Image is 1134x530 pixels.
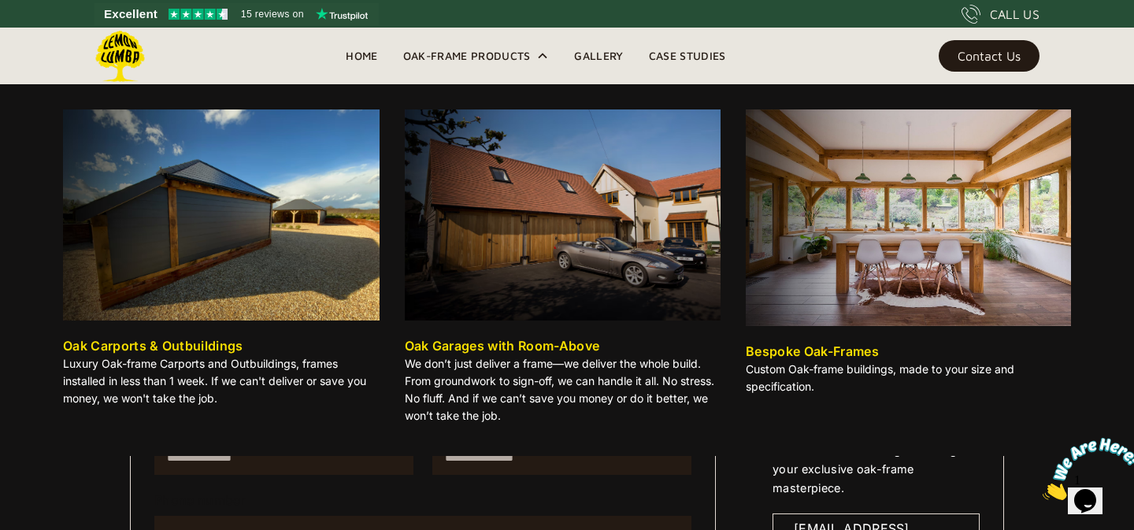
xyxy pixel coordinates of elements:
iframe: chat widget [1036,432,1134,506]
div: CALL US [990,5,1039,24]
a: Case Studies [636,44,739,68]
label: Phone number [154,494,691,506]
div: Email us [DATE] to begin crafting your exclusive oak-frame masterpiece. [773,441,980,498]
img: Trustpilot logo [316,8,368,20]
a: Gallery [561,44,636,68]
a: See Lemon Lumba reviews on Trustpilot [94,3,379,25]
img: Trustpilot 4.5 stars [169,9,228,20]
div: Oak Carports & Outbuildings [63,336,243,355]
p: Custom Oak-frame buildings, made to your size and specification. [746,361,1071,395]
img: Chat attention grabber [6,6,104,69]
div: Bespoke Oak-Frames [746,342,879,361]
div: Oak Garages with Room-Above [405,336,600,355]
div: Contact Us [958,50,1021,61]
span: 1 [6,6,13,20]
p: We don’t just deliver a frame—we deliver the whole build. From groundwork to sign-off, we can han... [405,355,721,424]
a: Bespoke Oak-FramesCustom Oak-frame buildings, made to your size and specification. [746,109,1071,402]
a: Oak Garages with Room-AboveWe don’t just deliver a frame—we deliver the whole build. From groundw... [405,109,721,431]
span: 15 reviews on [241,5,304,24]
a: CALL US [962,5,1039,24]
div: Oak-Frame Products [403,46,531,65]
a: Contact Us [939,40,1039,72]
span: Excellent [104,5,157,24]
a: Oak Carports & OutbuildingsLuxury Oak-frame Carports and Outbuildings, frames installed in less t... [63,109,380,413]
div: Oak-Frame Products [391,28,562,84]
p: Luxury Oak-frame Carports and Outbuildings, frames installed in less than 1 week. If we can't del... [63,355,380,407]
a: Home [333,44,390,68]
